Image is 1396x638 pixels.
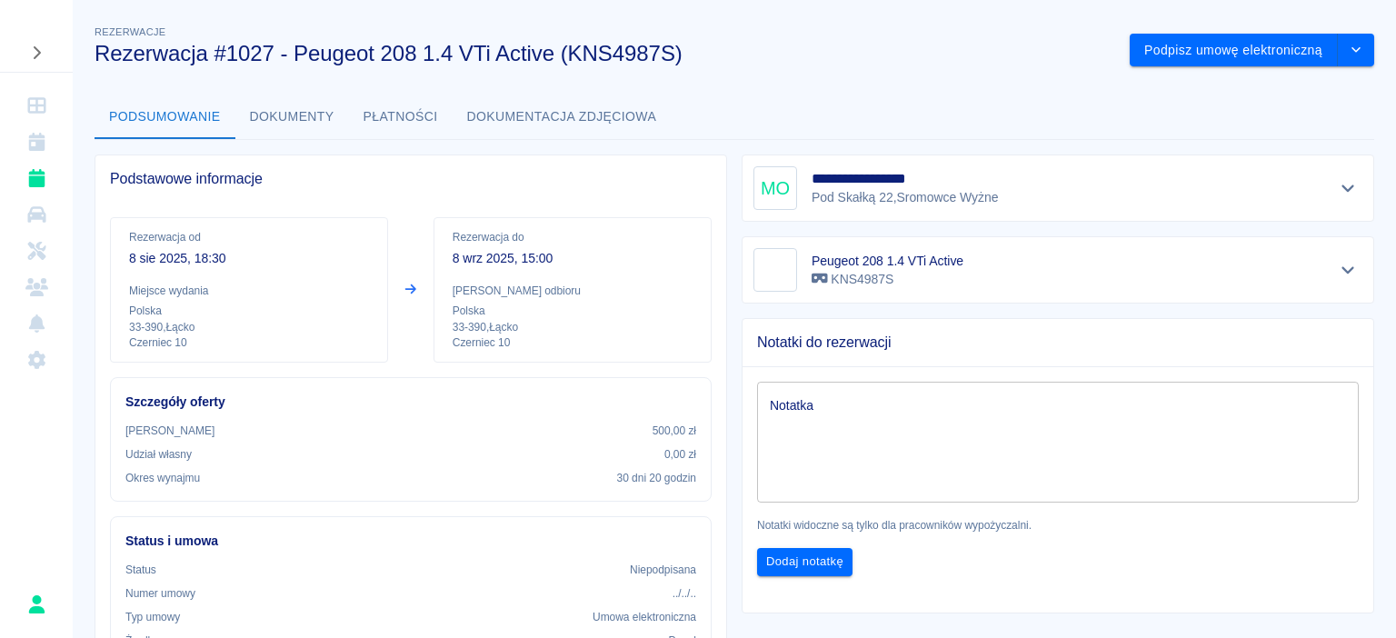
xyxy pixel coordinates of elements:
a: Serwisy [7,233,65,269]
button: Podpisz umowę elektroniczną [1130,34,1338,67]
button: drop-down [1338,34,1374,67]
h3: Rezerwacja #1027 - Peugeot 208 1.4 VTi Active (KNS4987S) [95,41,1115,66]
p: Umowa elektroniczna [593,609,696,625]
button: Dokumenty [235,95,349,139]
div: MO [753,166,797,210]
p: Okres wynajmu [125,470,200,486]
a: Dashboard [7,87,65,124]
h6: Status i umowa [125,532,696,551]
h6: Peugeot 208 1.4 VTi Active [812,252,963,270]
p: Rezerwacja do [453,229,693,245]
h6: Szczegóły oferty [125,393,696,412]
p: 30 dni 20 godzin [617,470,696,486]
p: Typ umowy [125,609,180,625]
button: Płatności [349,95,453,139]
a: Powiadomienia [7,305,65,342]
p: Rezerwacja od [129,229,369,245]
p: [PERSON_NAME] [125,423,214,439]
p: Udział własny [125,446,192,463]
button: Dodaj notatkę [757,548,853,576]
p: [PERSON_NAME] odbioru [453,283,693,299]
span: Rezerwacje [95,26,165,37]
p: Numer umowy [125,585,195,602]
p: Status [125,562,156,578]
p: 500,00 zł [653,423,696,439]
span: Notatki do rezerwacji [757,334,1359,352]
a: Flota [7,196,65,233]
button: Podsumowanie [95,95,235,139]
p: 8 sie 2025, 18:30 [129,249,369,268]
p: KNS4987S [812,270,963,289]
button: Pokaż szczegóły [1333,175,1363,201]
p: Polska [453,303,693,319]
p: 33-390 , Łącko [453,319,693,335]
button: Dokumentacja zdjęciowa [453,95,672,139]
p: Notatki widoczne są tylko dla pracowników wypożyczalni. [757,517,1359,533]
img: Image [757,252,793,288]
p: ../../.. [673,585,696,602]
p: 0,00 zł [664,446,696,463]
p: 33-390 , Łącko [129,319,369,335]
p: Pod Skałką 22 , Sromowce Wyżne [812,188,998,207]
a: Ustawienia [7,342,65,378]
img: Renthelp [23,15,50,37]
button: Wiktor Hryc [17,585,55,623]
p: Miejsce wydania [129,283,369,299]
button: Rozwiń nawigację [23,41,50,65]
p: Czerniec 10 [453,335,693,351]
p: Niepodpisana [630,562,696,578]
a: Klienci [7,269,65,305]
p: Polska [129,303,369,319]
p: Czerniec 10 [129,335,369,351]
span: Podstawowe informacje [110,170,712,188]
p: 8 wrz 2025, 15:00 [453,249,693,268]
button: Pokaż szczegóły [1333,257,1363,283]
a: Rezerwacje [7,160,65,196]
a: Kalendarz [7,124,65,160]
